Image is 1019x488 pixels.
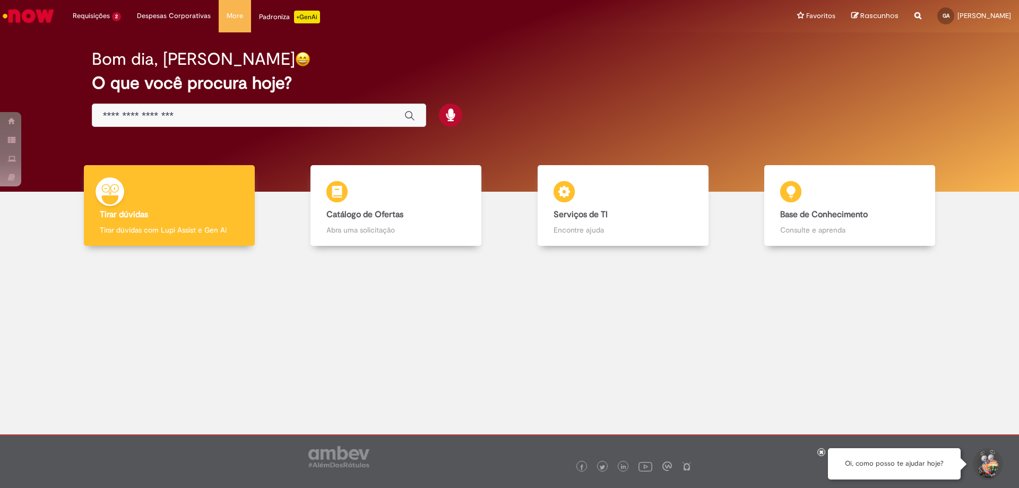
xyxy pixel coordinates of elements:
span: Rascunhos [860,11,899,21]
a: Serviços de TI Encontre ajuda [509,165,737,246]
p: Consulte e aprenda [780,225,919,235]
b: Tirar dúvidas [100,209,148,220]
a: Base de Conhecimento Consulte e aprenda [737,165,964,246]
img: logo_footer_youtube.png [638,459,652,473]
div: Padroniza [259,11,320,23]
a: Tirar dúvidas Tirar dúvidas com Lupi Assist e Gen Ai [56,165,283,246]
span: Favoritos [806,11,835,21]
img: logo_footer_linkedin.png [621,464,626,470]
p: Abra uma solicitação [326,225,465,235]
button: Iniciar Conversa de Suporte [971,448,1003,480]
img: logo_footer_workplace.png [662,461,672,471]
h2: O que você procura hoje? [92,74,928,92]
span: 2 [112,12,121,21]
img: logo_footer_facebook.png [579,465,584,470]
b: Base de Conhecimento [780,209,868,220]
p: Tirar dúvidas com Lupi Assist e Gen Ai [100,225,239,235]
a: Rascunhos [851,11,899,21]
div: Oi, como posso te ajudar hoje? [828,448,961,480]
img: logo_footer_naosei.png [682,461,692,471]
h2: Bom dia, [PERSON_NAME] [92,50,295,69]
a: Catálogo de Ofertas Abra uma solicitação [283,165,510,246]
b: Serviços de TI [554,209,608,220]
span: [PERSON_NAME] [957,11,1011,20]
span: Despesas Corporativas [137,11,211,21]
img: logo_footer_twitter.png [600,465,605,470]
span: Requisições [73,11,110,21]
img: logo_footer_ambev_rotulo_gray.png [308,446,369,467]
p: +GenAi [294,11,320,23]
img: happy-face.png [295,52,310,67]
img: ServiceNow [1,5,56,27]
span: More [227,11,243,21]
b: Catálogo de Ofertas [326,209,403,220]
p: Encontre ajuda [554,225,693,235]
span: GA [943,12,949,19]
